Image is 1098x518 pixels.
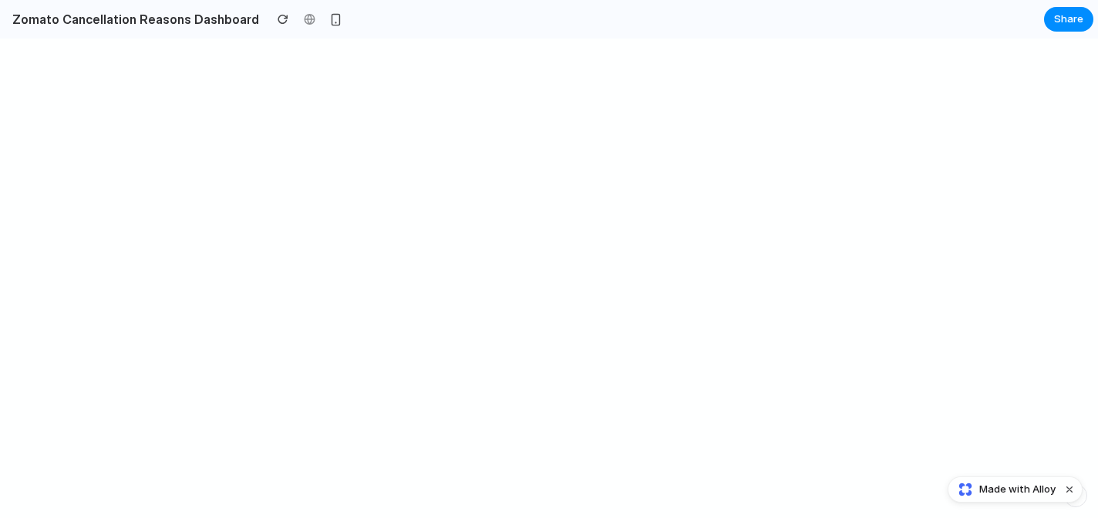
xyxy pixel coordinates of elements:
button: Dismiss watermark [1060,480,1079,499]
span: Share [1054,12,1083,27]
a: Made with Alloy [948,482,1057,497]
button: Share [1044,7,1093,32]
span: Made with Alloy [979,482,1056,497]
h2: Zomato Cancellation Reasons Dashboard [6,10,259,29]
